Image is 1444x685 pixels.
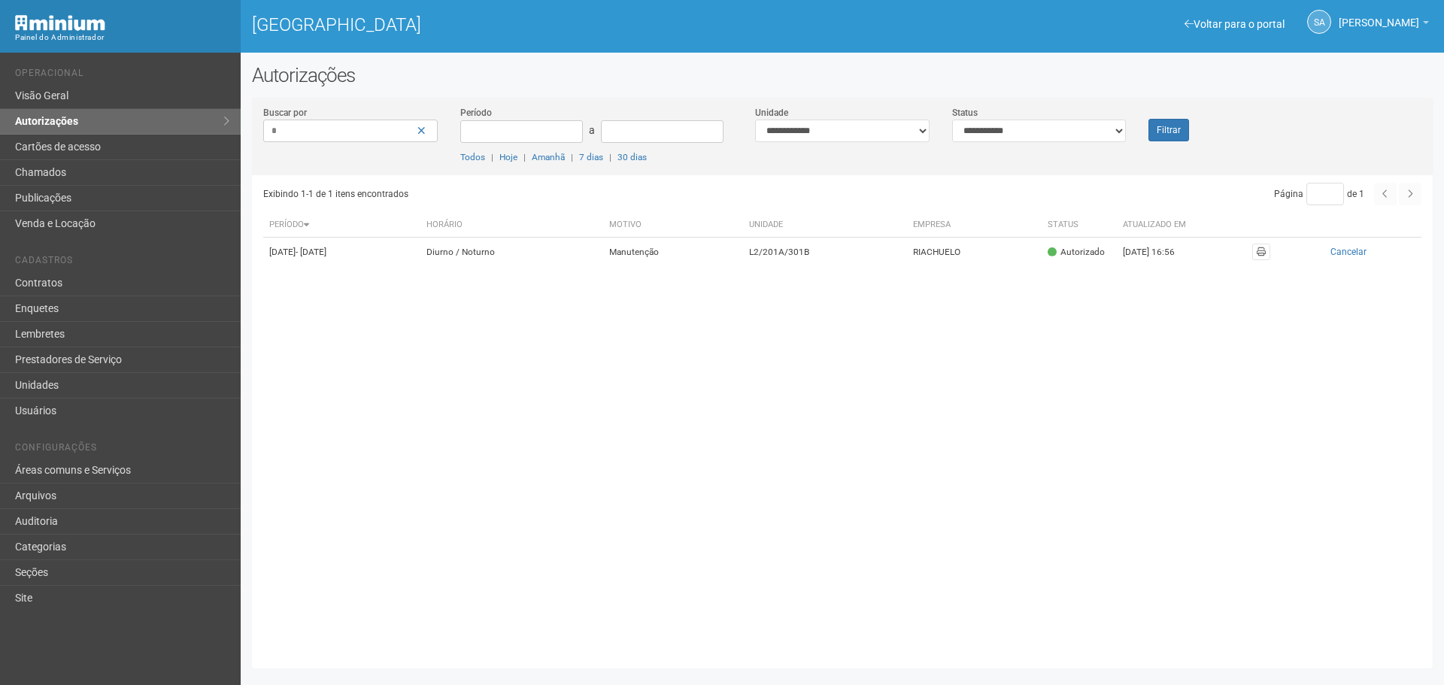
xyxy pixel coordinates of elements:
th: Status [1042,213,1117,238]
a: [PERSON_NAME] [1339,19,1429,31]
td: Manutenção [603,238,743,267]
button: Filtrar [1148,119,1189,141]
img: Minium [15,15,105,31]
th: Atualizado em [1117,213,1200,238]
h1: [GEOGRAPHIC_DATA] [252,15,831,35]
a: 30 dias [617,152,647,162]
div: Painel do Administrador [15,31,229,44]
td: L2/201A/301B [743,238,907,267]
th: Unidade [743,213,907,238]
span: - [DATE] [296,247,326,257]
span: a [589,124,595,136]
td: RIACHUELO [907,238,1042,267]
span: Silvio Anjos [1339,2,1419,29]
label: Período [460,106,492,120]
a: Hoje [499,152,517,162]
label: Unidade [755,106,788,120]
a: Amanhã [532,152,565,162]
a: Voltar para o portal [1185,18,1285,30]
th: Empresa [907,213,1042,238]
span: | [571,152,573,162]
th: Período [263,213,420,238]
a: Todos [460,152,485,162]
div: Exibindo 1-1 de 1 itens encontrados [263,183,838,205]
a: SA [1307,10,1331,34]
td: [DATE] [263,238,420,267]
label: Buscar por [263,106,307,120]
a: 7 dias [579,152,603,162]
td: Diurno / Noturno [420,238,603,267]
th: Motivo [603,213,743,238]
li: Configurações [15,442,229,458]
div: Autorizado [1048,246,1105,259]
li: Cadastros [15,255,229,271]
label: Status [952,106,978,120]
th: Horário [420,213,603,238]
td: [DATE] 16:56 [1117,238,1200,267]
button: Cancelar [1282,244,1415,260]
span: | [609,152,611,162]
h2: Autorizações [252,64,1433,86]
span: | [491,152,493,162]
span: | [523,152,526,162]
li: Operacional [15,68,229,83]
span: Página de 1 [1274,189,1364,199]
